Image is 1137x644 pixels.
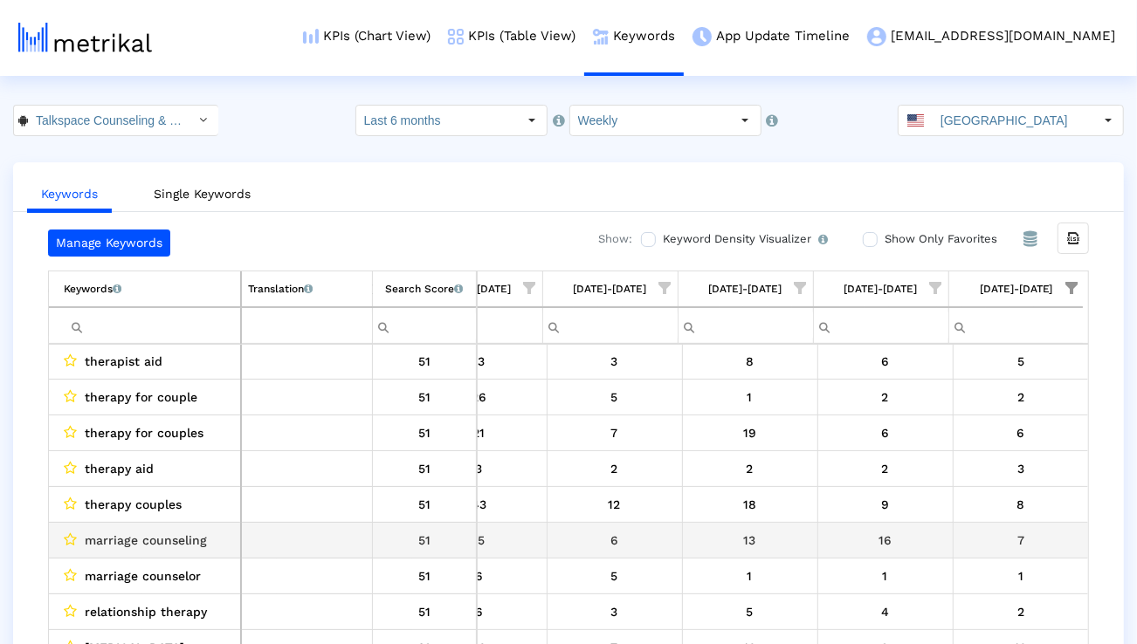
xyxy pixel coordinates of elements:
div: [DATE]-[DATE] [844,277,918,300]
div: Search Score [385,277,463,300]
div: 9/6/25 [960,529,1083,552]
img: my-account-menu-icon.png [867,27,886,46]
input: Filter cell [242,312,372,340]
div: 8/9/25 [418,565,541,587]
input: Filter cell [543,311,678,339]
div: 8/16/25 [554,421,676,444]
td: Filter cell [241,307,372,344]
div: 8/9/25 [418,386,541,408]
span: relationship therapy [85,600,207,623]
td: Column Translation [241,271,372,307]
label: Show Only Favorites [880,230,997,249]
div: 8/30/25 [824,421,947,444]
div: 9/6/25 [960,457,1083,480]
div: Select [517,106,547,135]
div: [DATE]-[DATE] [709,277,782,300]
div: 8/30/25 [824,600,947,623]
div: 51 [379,421,471,444]
div: 8/30/25 [824,565,947,587]
div: 51 [379,529,471,552]
div: 8/9/25 [418,529,541,552]
div: 8/30/25 [824,529,947,552]
span: Show filter options for column '08/31/25-09/06/25' [1065,282,1078,294]
div: 8/16/25 [554,600,676,623]
img: metrical-logo-light.png [18,23,152,52]
div: 8/16/25 [554,457,676,480]
a: Keywords [27,178,112,213]
div: 8/23/25 [689,421,811,444]
span: Show filter options for column '08/03/25-08/09/25' [524,282,536,294]
div: 8/16/25 [554,529,676,552]
td: Filter cell [542,307,678,343]
a: Manage Keywords [48,230,170,257]
div: 8/9/25 [418,600,541,623]
div: 8/16/25 [554,386,676,408]
td: Column Search Score [372,271,477,307]
div: [DATE]-[DATE] [980,277,1053,300]
div: 51 [379,565,471,587]
span: Show filter options for column '08/17/25-08/23/25' [795,282,807,294]
img: kpi-table-menu-icon.png [448,29,464,45]
div: 8/23/25 [689,493,811,516]
div: 8/16/25 [554,493,676,516]
div: 8/23/25 [689,386,811,408]
img: kpi-chart-menu-icon.png [303,29,319,44]
span: marriage counselor [85,565,201,587]
span: Show filter options for column '08/10/25-08/16/25' [659,282,672,294]
td: Filter cell [948,307,1084,343]
div: 8/30/25 [824,386,947,408]
td: Filter cell [49,307,241,344]
div: 8/9/25 [418,421,541,444]
input: Filter cell [949,311,1085,339]
td: Filter cell [813,307,948,343]
div: 51 [379,457,471,480]
div: 9/6/25 [960,421,1083,444]
span: therapy for couple [85,386,197,408]
div: 51 [379,386,471,408]
label: Keyword Density Visualizer [658,230,828,249]
td: Column Keyword [49,271,241,307]
div: 8/9/25 [418,350,541,373]
div: 8/30/25 [824,493,947,516]
td: Column 08/24/25-08/30/25 [813,271,948,307]
td: Filter cell [678,307,813,343]
div: 8/23/25 [689,600,811,623]
div: Select [1093,106,1123,135]
div: 8/30/25 [824,457,947,480]
div: Select [189,106,218,135]
div: 9/6/25 [960,565,1083,587]
div: 51 [379,600,471,623]
input: Filter cell [814,311,948,339]
div: Export all data [1058,223,1089,254]
div: 08/10/25-08/16/25 [574,277,647,300]
span: therapy couples [85,493,182,516]
div: Keywords [64,277,121,300]
div: Select [731,106,761,135]
span: therapy for couples [85,421,203,444]
div: 9/6/25 [960,493,1083,516]
div: 9/6/25 [960,350,1083,373]
div: 9/6/25 [960,386,1083,408]
div: Show: [581,230,632,257]
div: 8/16/25 [554,350,676,373]
div: 8/9/25 [418,457,541,480]
img: app-update-menu-icon.png [693,27,712,46]
div: 8/23/25 [689,565,811,587]
div: 8/23/25 [689,529,811,552]
td: Column 08/17/25-08/23/25 [678,271,813,307]
input: Filter cell [64,312,240,340]
a: Single Keywords [140,178,265,210]
div: 8/30/25 [824,350,947,373]
div: Translation [248,277,313,300]
div: 8/16/25 [554,565,676,587]
div: 8/23/25 [689,350,811,373]
input: Filter cell [373,312,477,340]
div: 51 [379,493,471,516]
span: therapist aid [85,350,162,373]
div: 8/23/25 [689,457,811,480]
span: marriage counseling [85,529,207,552]
td: Column 08/10/25-08/16/25 [542,271,678,307]
div: 8/9/25 [418,493,541,516]
td: Filter cell [372,307,477,344]
img: keywords.png [593,29,609,45]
